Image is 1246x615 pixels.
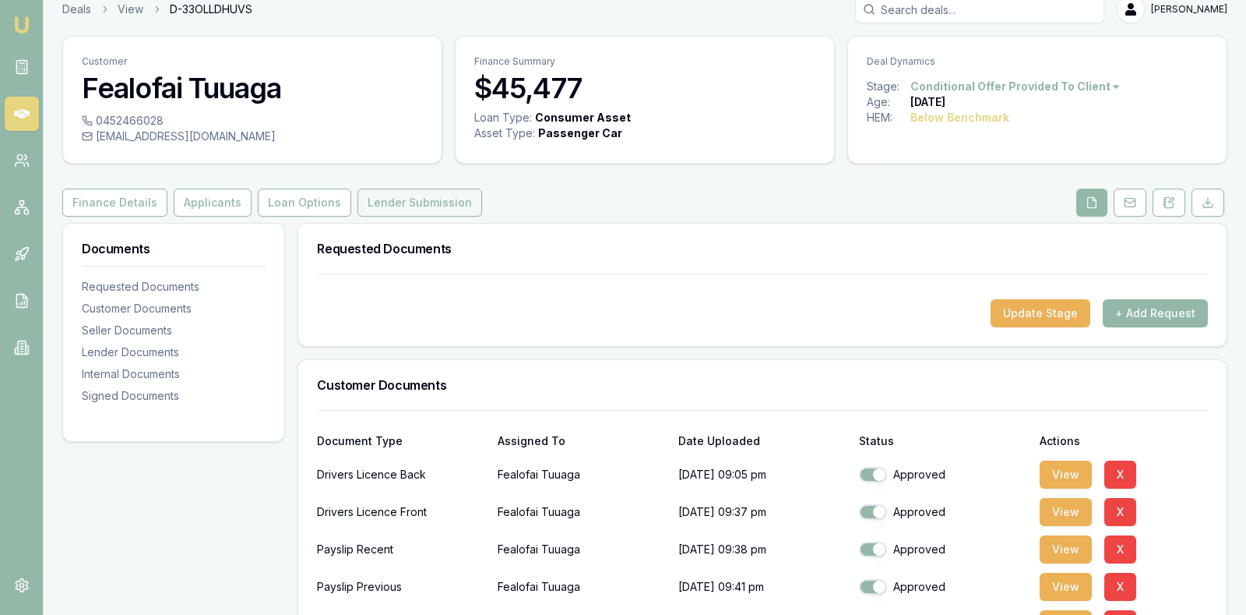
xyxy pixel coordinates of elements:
[82,72,423,104] h3: Fealofai Tuuaga
[170,2,252,17] span: D-33OLLDHUVS
[859,579,1027,595] div: Approved
[1104,498,1136,526] button: X
[678,459,847,490] p: [DATE] 09:05 pm
[1040,461,1092,489] button: View
[255,189,354,217] a: Loan Options
[82,301,266,316] div: Customer Documents
[82,323,266,338] div: Seller Documents
[317,459,485,490] div: Drivers Licence Back
[498,571,666,603] p: Fealofai Tuuaga
[82,388,266,404] div: Signed Documents
[12,16,31,34] img: emu-icon-u.png
[174,189,252,217] button: Applicants
[538,125,622,141] div: Passenger Car
[1040,535,1092,564] button: View
[867,94,910,110] div: Age:
[678,534,847,565] p: [DATE] 09:38 pm
[1104,535,1136,564] button: X
[678,497,847,528] p: [DATE] 09:37 pm
[910,79,1121,94] button: Conditional Offer Provided To Client
[859,436,1027,447] div: Status
[317,497,485,528] div: Drivers Licence Front
[678,571,847,603] p: [DATE] 09:41 pm
[474,110,532,125] div: Loan Type:
[82,366,266,382] div: Internal Documents
[82,279,266,295] div: Requested Documents
[991,299,1090,327] button: Update Stage
[498,534,666,565] p: Fealofai Tuuaga
[1040,436,1208,447] div: Actions
[867,55,1208,68] p: Deal Dynamics
[317,534,485,565] div: Payslip Recent
[82,242,266,255] h3: Documents
[357,189,482,217] button: Lender Submission
[474,72,815,104] h3: $45,477
[171,189,255,217] a: Applicants
[859,467,1027,482] div: Approved
[62,189,167,217] button: Finance Details
[498,497,666,528] p: Fealofai Tuuaga
[62,2,91,17] a: Deals
[910,110,1009,125] div: Below Benchmark
[82,129,423,144] div: [EMAIL_ADDRESS][DOMAIN_NAME]
[258,189,351,217] button: Loan Options
[82,55,423,68] p: Customer
[910,94,945,110] div: [DATE]
[317,571,485,603] div: Payslip Previous
[859,542,1027,557] div: Approved
[354,189,485,217] a: Lender Submission
[317,436,485,447] div: Document Type
[498,459,666,490] p: Fealofai Tuuaga
[535,110,631,125] div: Consumer Asset
[1103,299,1208,327] button: + Add Request
[678,436,847,447] div: Date Uploaded
[317,379,1208,391] h3: Customer Documents
[62,189,171,217] a: Finance Details
[867,79,910,94] div: Stage:
[498,436,666,447] div: Assigned To
[62,2,252,17] nav: breadcrumb
[82,113,423,129] div: 0452466028
[1104,461,1136,489] button: X
[474,55,815,68] p: Finance Summary
[1040,573,1092,601] button: View
[1104,573,1136,601] button: X
[317,242,1208,255] h3: Requested Documents
[859,504,1027,520] div: Approved
[1040,498,1092,526] button: View
[118,2,143,17] a: View
[867,110,910,125] div: HEM:
[82,345,266,360] div: Lender Documents
[474,125,535,141] div: Asset Type :
[1151,3,1227,16] span: [PERSON_NAME]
